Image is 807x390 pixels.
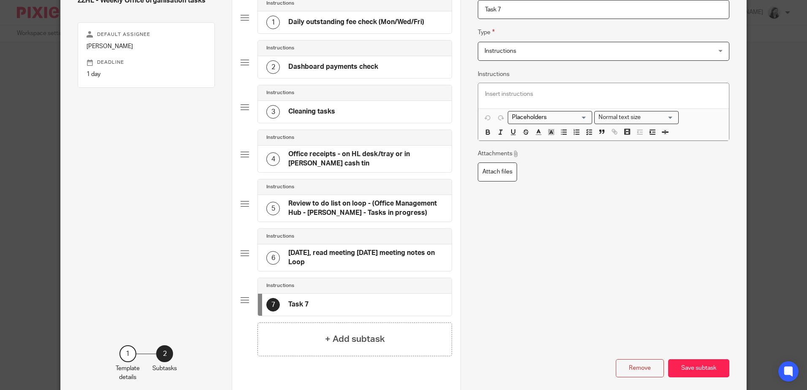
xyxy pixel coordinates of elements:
[478,162,517,181] label: Attach files
[478,149,519,158] p: Attachments
[119,345,136,362] div: 1
[87,59,206,66] p: Deadline
[616,359,664,377] button: Remove
[266,251,280,265] div: 6
[116,364,140,382] p: Template details
[266,134,294,141] h4: Instructions
[152,364,177,373] p: Subtasks
[266,60,280,74] div: 2
[288,150,443,168] h4: Office receipts - on HL desk/tray or in [PERSON_NAME] cash tin
[266,233,294,240] h4: Instructions
[288,249,443,267] h4: [DATE], read meeting [DATE] meeting notes on Loop
[87,42,206,51] p: [PERSON_NAME]
[288,18,424,27] h4: Daily outstanding fee check (Mon/Wed/Fri)
[156,345,173,362] div: 2
[325,333,385,346] h4: + Add subtask
[594,111,679,124] div: Text styles
[288,300,309,309] h4: Task 7
[643,113,674,122] input: Search for option
[266,282,294,289] h4: Instructions
[594,111,679,124] div: Search for option
[485,48,516,54] span: Instructions
[478,27,495,37] label: Type
[478,70,509,79] label: Instructions
[266,298,280,311] div: 7
[288,199,443,217] h4: Review to do list on loop - (Office Management Hub - [PERSON_NAME] - Tasks in progress)
[288,62,378,71] h4: Dashboard payments check
[288,107,335,116] h4: Cleaning tasks
[508,111,592,124] div: Placeholders
[87,31,206,38] p: Default assignee
[266,184,294,190] h4: Instructions
[668,359,729,377] button: Save subtask
[508,111,592,124] div: Search for option
[266,45,294,51] h4: Instructions
[266,105,280,119] div: 3
[266,202,280,215] div: 5
[266,152,280,166] div: 4
[596,113,642,122] span: Normal text size
[266,16,280,29] div: 1
[509,113,587,122] input: Search for option
[266,89,294,96] h4: Instructions
[87,70,206,79] p: 1 day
